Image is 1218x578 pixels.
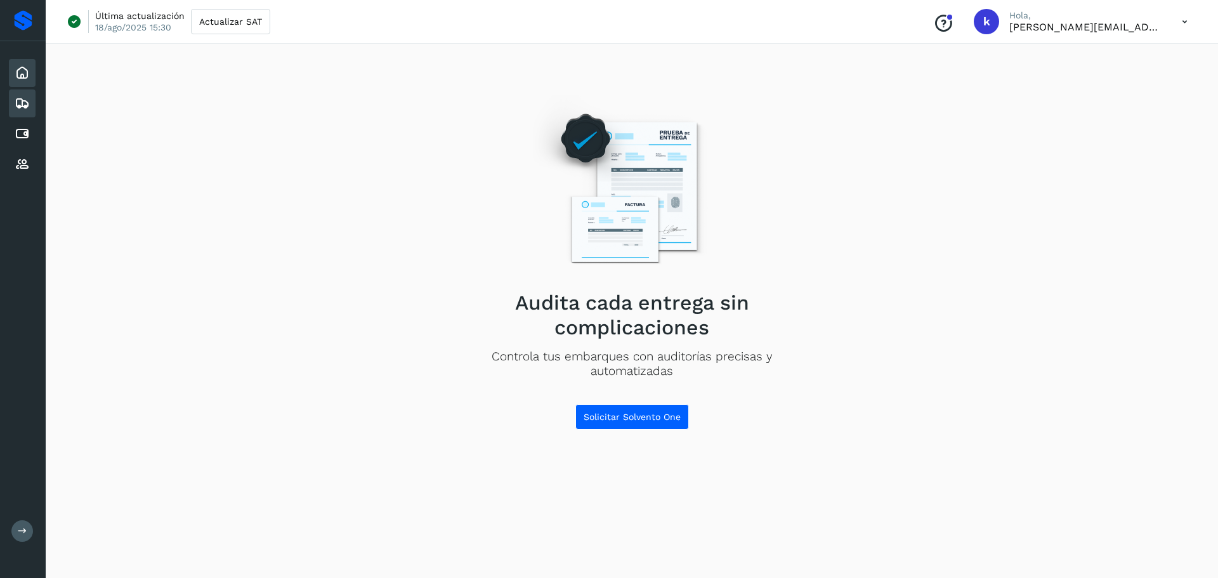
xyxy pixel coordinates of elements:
[95,22,171,33] p: 18/ago/2025 15:30
[9,150,36,178] div: Proveedores
[1009,21,1162,33] p: karen.saucedo@53cargo.com
[1009,10,1162,21] p: Hola,
[199,17,262,26] span: Actualizar SAT
[9,89,36,117] div: Embarques
[451,350,813,379] p: Controla tus embarques con auditorías precisas y automatizadas
[95,10,185,22] p: Última actualización
[522,95,742,280] img: Empty state image
[575,404,689,430] button: Solicitar Solvento One
[584,412,681,421] span: Solicitar Solvento One
[451,291,813,339] h2: Audita cada entrega sin complicaciones
[191,9,270,34] button: Actualizar SAT
[9,59,36,87] div: Inicio
[9,120,36,148] div: Cuentas por pagar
